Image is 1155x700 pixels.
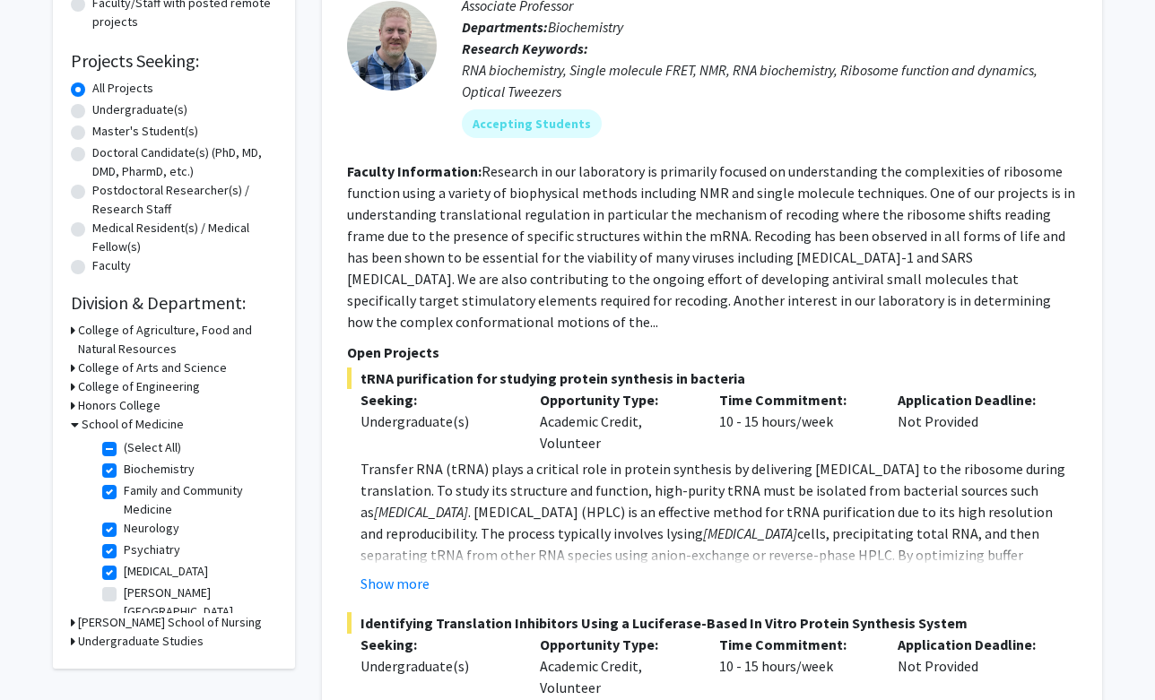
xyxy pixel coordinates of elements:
[360,389,513,410] p: Seeking:
[526,634,706,698] div: Academic Credit, Volunteer
[884,634,1064,698] div: Not Provided
[124,460,195,479] label: Biochemistry
[347,367,1077,389] span: tRNA purification for studying protein synthesis in bacteria
[898,634,1050,655] p: Application Deadline:
[462,39,588,57] b: Research Keywords:
[540,634,692,655] p: Opportunity Type:
[78,359,227,377] h3: College of Arts and Science
[526,389,706,454] div: Academic Credit, Volunteer
[462,18,548,36] b: Departments:
[462,109,602,138] mat-chip: Accepting Students
[347,162,1075,331] fg-read-more: Research in our laboratory is primarily focused on understanding the complexities of ribosome fun...
[540,389,692,410] p: Opportunity Type:
[82,415,184,434] h3: School of Medicine
[78,321,277,359] h3: College of Agriculture, Food and Natural Resources
[124,519,179,538] label: Neurology
[347,162,482,180] b: Faculty Information:
[78,396,161,415] h3: Honors College
[92,181,277,219] label: Postdoctoral Researcher(s) / Research Staff
[703,524,797,542] em: [MEDICAL_DATA]
[78,377,200,396] h3: College of Engineering
[706,389,885,454] div: 10 - 15 hours/week
[78,632,204,651] h3: Undergraduate Studies
[719,389,872,410] p: Time Commitment:
[706,634,885,698] div: 10 - 15 hours/week
[124,583,273,621] label: [PERSON_NAME][GEOGRAPHIC_DATA]
[360,410,513,432] div: Undergraduate(s)
[124,438,181,457] label: (Select All)
[360,634,513,655] p: Seeking:
[360,460,1065,521] span: Transfer RNA (tRNA) plays a critical role in protein synthesis by delivering [MEDICAL_DATA] to th...
[124,562,208,581] label: [MEDICAL_DATA]
[719,634,872,655] p: Time Commitment:
[71,50,277,72] h2: Projects Seeking:
[884,389,1064,454] div: Not Provided
[374,503,468,521] em: [MEDICAL_DATA]
[347,341,1077,363] p: Open Projects
[92,79,153,98] label: All Projects
[92,256,131,275] label: Faculty
[462,59,1077,102] div: RNA biochemistry, Single molecule FRET, NMR, RNA biochemistry, Ribosome function and dynamics, Op...
[92,219,277,256] label: Medical Resident(s) / Medical Fellow(s)
[92,143,277,181] label: Doctoral Candidate(s) (PhD, MD, DMD, PharmD, etc.)
[92,122,198,141] label: Master's Student(s)
[898,389,1050,410] p: Application Deadline:
[548,18,623,36] span: Biochemistry
[92,100,187,119] label: Undergraduate(s)
[347,612,1077,634] span: Identifying Translation Inhibitors Using a Luciferase-Based In Vitro Protein Synthesis System
[360,573,430,594] button: Show more
[360,503,1053,542] span: . [MEDICAL_DATA] (HPLC) is an effective method for tRNA purification due to its high resolution a...
[71,292,277,314] h2: Division & Department:
[13,619,76,687] iframe: Chat
[124,540,180,559] label: Psychiatry
[360,655,513,677] div: Undergraduate(s)
[78,613,262,632] h3: [PERSON_NAME] School of Nursing
[124,481,273,519] label: Family and Community Medicine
